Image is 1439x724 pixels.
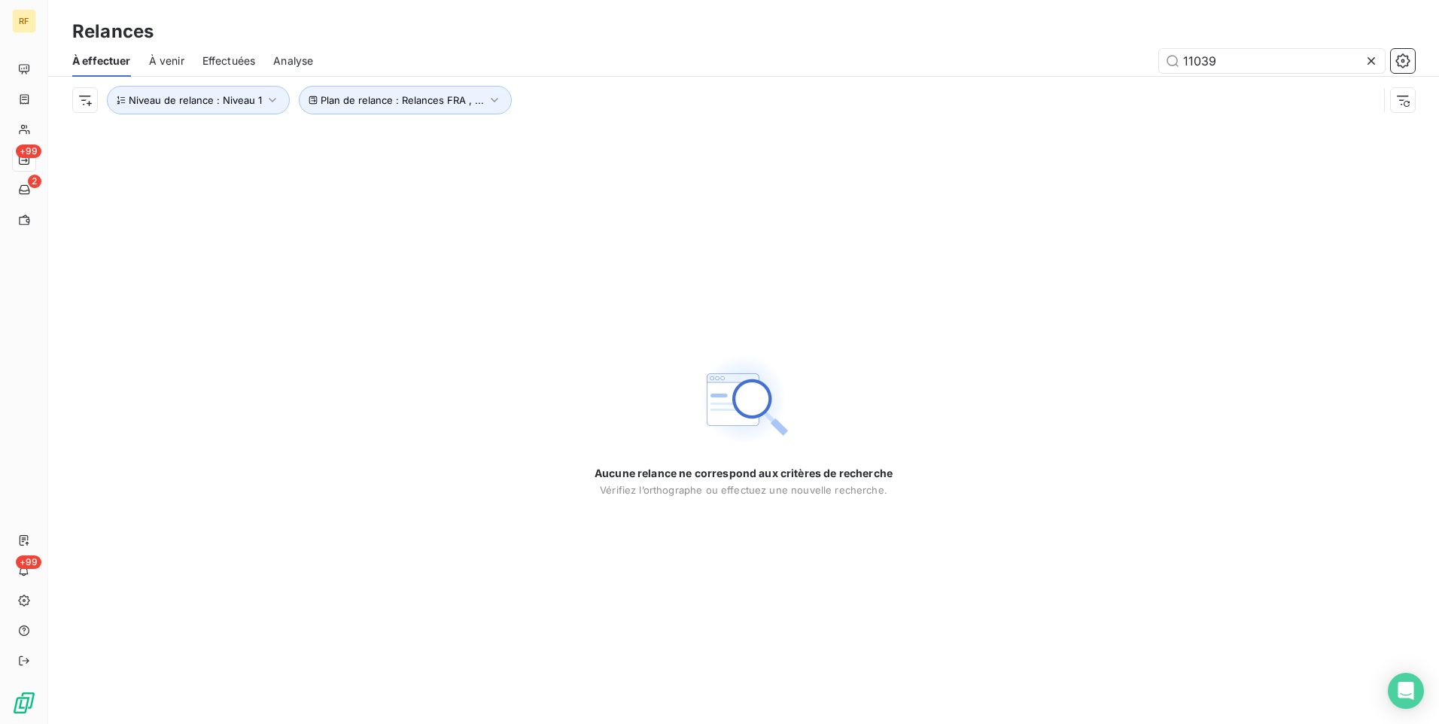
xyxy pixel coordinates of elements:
span: 2 [28,175,41,188]
span: +99 [16,144,41,158]
div: Open Intercom Messenger [1388,673,1424,709]
input: Rechercher [1159,49,1385,73]
h3: Relances [72,18,154,45]
span: Plan de relance : Relances FRA , ... [321,94,484,106]
img: Logo LeanPay [12,691,36,715]
img: Empty state [695,351,792,448]
div: RF [12,9,36,33]
span: À effectuer [72,53,131,68]
button: Niveau de relance : Niveau 1 [107,86,290,114]
span: Aucune relance ne correspond aux critères de recherche [595,466,893,481]
span: Analyse [273,53,313,68]
span: À venir [149,53,184,68]
span: Effectuées [202,53,256,68]
button: Plan de relance : Relances FRA , ... [299,86,512,114]
span: Vérifiez l’orthographe ou effectuez une nouvelle recherche. [600,484,887,496]
span: +99 [16,555,41,569]
span: Niveau de relance : Niveau 1 [129,94,262,106]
